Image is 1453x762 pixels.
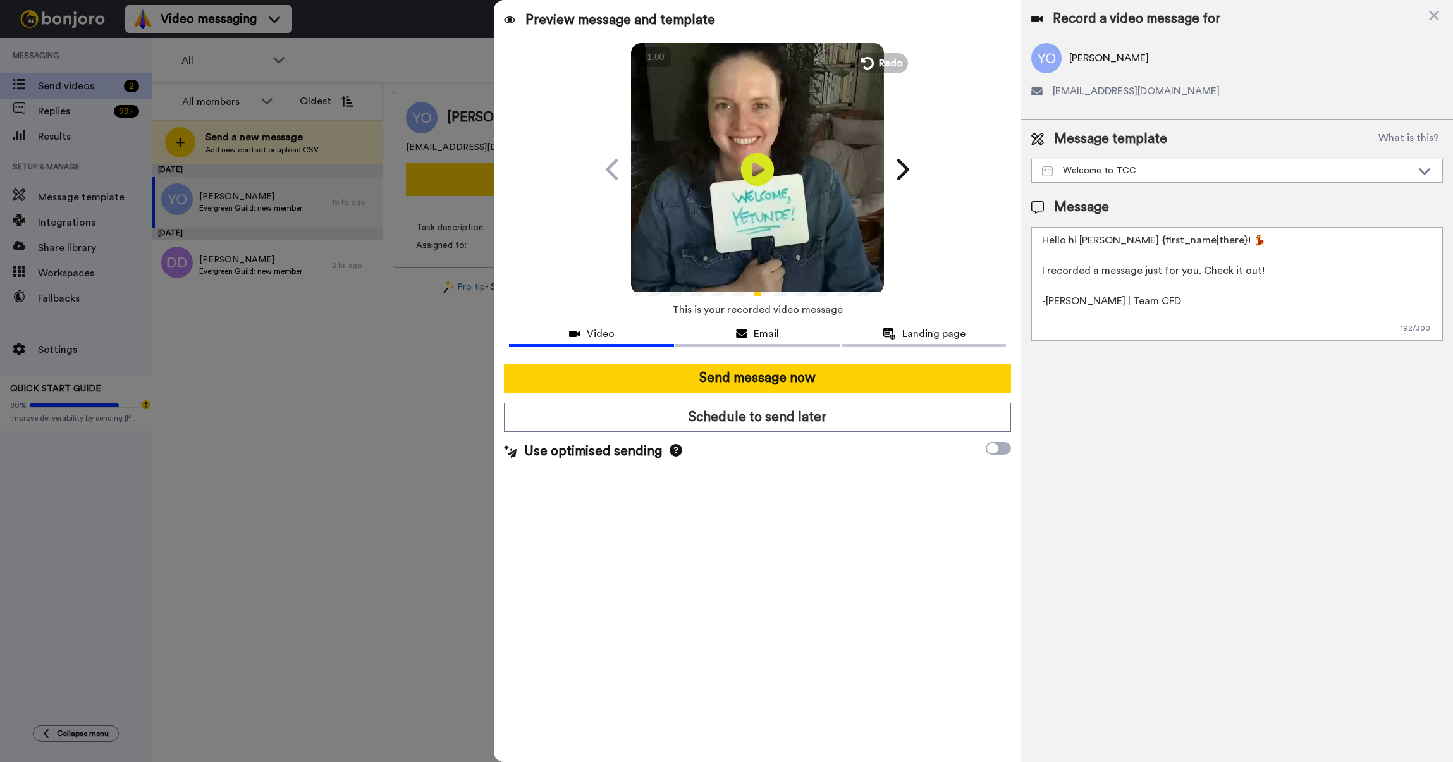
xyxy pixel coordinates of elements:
[672,296,843,324] span: This is your recorded video message
[504,364,1011,393] button: Send message now
[1375,130,1443,149] button: What is this?
[1042,164,1412,177] div: Welcome to TCC
[1031,227,1443,341] textarea: Hello hi [PERSON_NAME] {first_name|there}! 💃 I recorded a message just for you. Check it out! -[P...
[754,326,779,341] span: Email
[902,326,966,341] span: Landing page
[1054,198,1109,217] span: Message
[504,403,1011,432] button: Schedule to send later
[1054,130,1167,149] span: Message template
[524,442,662,461] span: Use optimised sending
[1042,166,1053,176] img: Message-temps.svg
[587,326,615,341] span: Video
[1053,83,1220,99] span: [EMAIL_ADDRESS][DOMAIN_NAME]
